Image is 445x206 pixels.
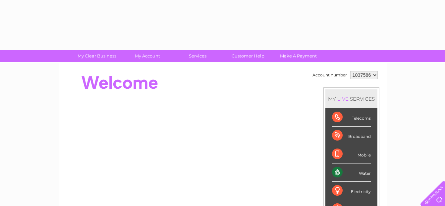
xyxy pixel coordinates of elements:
[120,50,175,62] a: My Account
[170,50,225,62] a: Services
[332,163,371,182] div: Water
[325,89,377,108] div: MY SERVICES
[332,127,371,145] div: Broadband
[311,69,349,81] td: Account number
[332,108,371,127] div: Telecoms
[336,96,350,102] div: LIVE
[332,145,371,163] div: Mobile
[271,50,326,62] a: Make A Payment
[332,182,371,200] div: Electricity
[221,50,275,62] a: Customer Help
[70,50,124,62] a: My Clear Business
